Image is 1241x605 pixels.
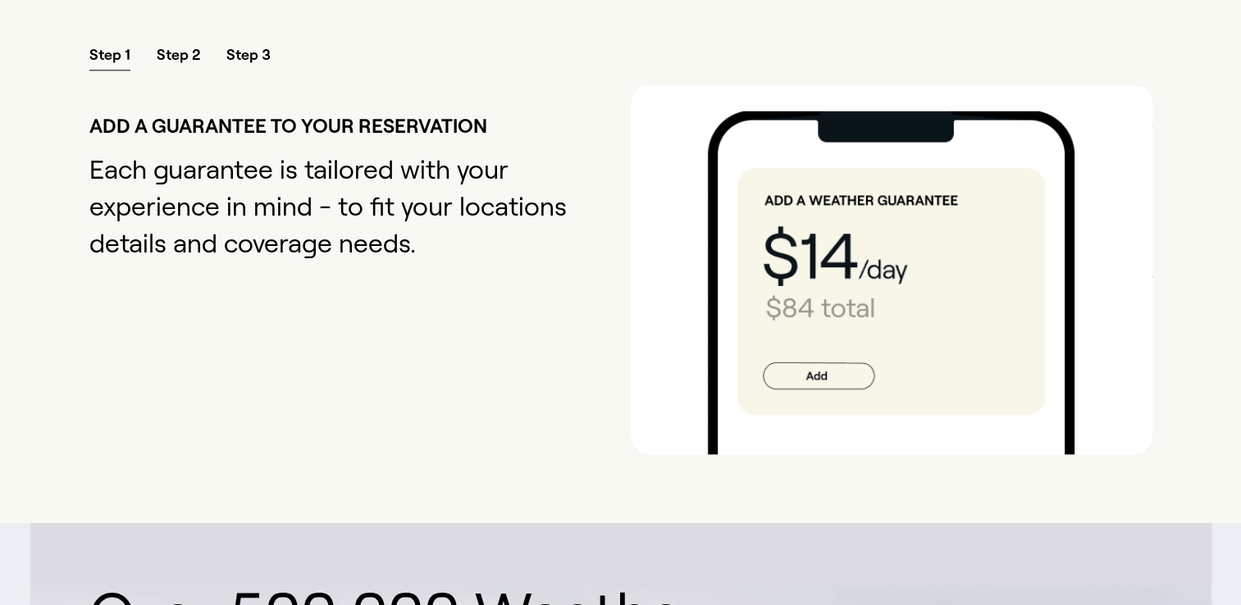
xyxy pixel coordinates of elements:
p: Each guarantee is tailored with your experience in mind - to fit your locations details and cover... [89,152,611,262]
img: Add a weather guarantee info box [631,85,1152,457]
span: Step 2 [157,45,200,71]
button: Step 3 [226,44,297,65]
button: Step 2 [157,44,226,65]
span: Step 1 [89,45,130,71]
h2: ADD A GUARANTEE TO YOUR RESERVATION [89,111,611,139]
button: Step 1 [89,44,157,65]
span: Step 3 [226,45,271,71]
